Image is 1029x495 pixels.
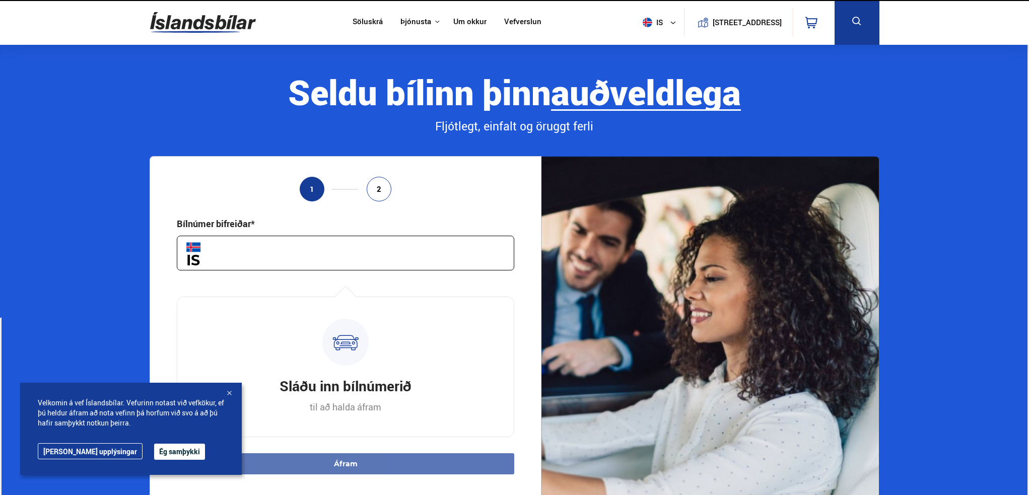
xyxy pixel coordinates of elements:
[280,376,411,395] h3: Sláðu inn bílnúmerið
[453,17,487,28] a: Um okkur
[690,8,787,37] a: [STREET_ADDRESS]
[639,18,664,27] span: is
[504,17,541,28] a: Vefverslun
[643,18,652,27] img: svg+xml;base64,PHN2ZyB4bWxucz0iaHR0cDovL3d3dy53My5vcmcvMjAwMC9zdmciIHdpZHRoPSI1MTIiIGhlaWdodD0iNT...
[177,218,255,230] div: Bílnúmer bifreiðar*
[717,18,778,27] button: [STREET_ADDRESS]
[150,6,256,39] img: G0Ugv5HjCgRt.svg
[551,68,741,115] b: auðveldlega
[400,17,431,27] button: Þjónusta
[310,185,314,193] span: 1
[150,73,879,111] div: Seldu bílinn þinn
[154,444,205,460] button: Ég samþykki
[150,118,879,135] div: Fljótlegt, einfalt og öruggt ferli
[310,401,381,413] p: til að halda áfram
[639,8,684,37] button: is
[377,185,381,193] span: 2
[38,443,143,459] a: [PERSON_NAME] upplýsingar
[353,17,383,28] a: Söluskrá
[38,398,224,428] span: Velkomin á vef Íslandsbílar. Vefurinn notast við vefkökur, ef þú heldur áfram að nota vefinn þá h...
[177,453,514,474] button: Áfram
